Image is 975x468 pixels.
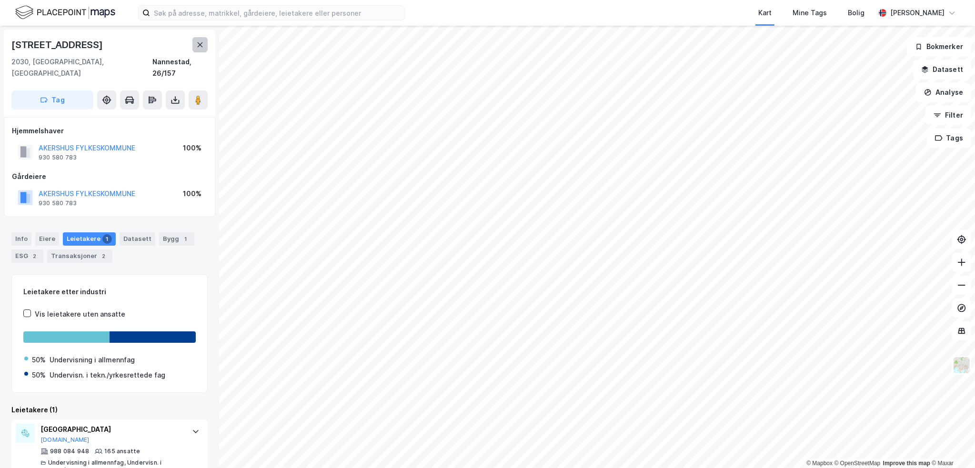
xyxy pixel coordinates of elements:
div: Mine Tags [793,7,827,19]
a: Improve this map [883,460,930,467]
div: Leietakere (1) [11,404,208,416]
div: 2 [30,251,40,261]
div: 1 [181,234,191,244]
div: 2030, [GEOGRAPHIC_DATA], [GEOGRAPHIC_DATA] [11,56,153,79]
div: 50% [32,354,46,366]
div: [STREET_ADDRESS] [11,37,105,52]
a: Mapbox [806,460,833,467]
div: Vis leietakere uten ansatte [35,309,125,320]
button: Bokmerker [907,37,971,56]
button: Filter [925,106,971,125]
button: [DOMAIN_NAME] [40,436,90,444]
div: 1 [102,234,112,244]
div: Transaksjoner [47,249,112,263]
div: Info [11,232,31,246]
div: Undervisn. i tekn./yrkesrettede fag [50,369,165,381]
div: 50% [32,369,46,381]
div: ESG [11,249,43,263]
div: 930 580 783 [39,199,77,207]
button: Analyse [916,83,971,102]
div: Leietakere etter industri [23,286,196,298]
input: Søk på adresse, matrikkel, gårdeiere, leietakere eller personer [150,6,404,20]
div: Undervisning i allmennfag [50,354,135,366]
img: Z [953,356,971,374]
div: 930 580 783 [39,154,77,161]
div: 100% [183,142,201,154]
div: Gårdeiere [12,171,207,182]
div: 165 ansatte [104,448,140,455]
div: Nannestad, 26/157 [153,56,208,79]
a: OpenStreetMap [834,460,881,467]
div: 100% [183,188,201,199]
iframe: Chat Widget [927,422,975,468]
div: [PERSON_NAME] [890,7,945,19]
div: Kontrollprogram for chat [927,422,975,468]
div: Bolig [848,7,864,19]
div: Eiere [35,232,59,246]
img: logo.f888ab2527a4732fd821a326f86c7f29.svg [15,4,115,21]
div: [GEOGRAPHIC_DATA] [40,424,182,435]
div: Hjemmelshaver [12,125,207,137]
div: Leietakere [63,232,116,246]
div: 2 [99,251,109,261]
div: 988 084 948 [50,448,89,455]
button: Tag [11,90,93,110]
div: Bygg [159,232,194,246]
div: Kart [758,7,772,19]
button: Datasett [913,60,971,79]
button: Tags [927,129,971,148]
div: Datasett [120,232,155,246]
